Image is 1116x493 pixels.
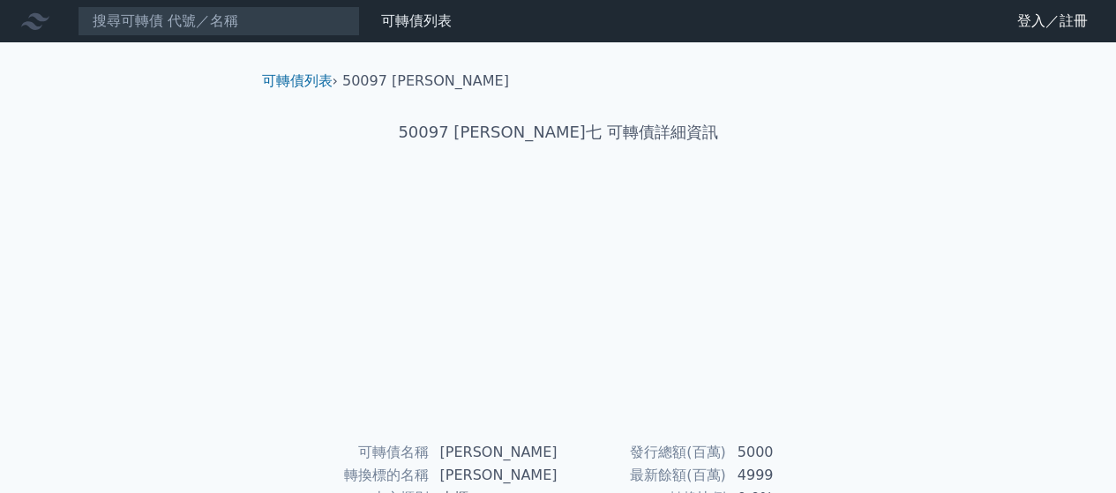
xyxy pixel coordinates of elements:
[269,464,430,487] td: 轉換標的名稱
[381,12,452,29] a: 可轉債列表
[262,72,333,89] a: 可轉債列表
[727,441,848,464] td: 5000
[248,120,869,145] h1: 50097 [PERSON_NAME]七 可轉債詳細資訊
[430,441,558,464] td: [PERSON_NAME]
[558,441,727,464] td: 發行總額(百萬)
[262,71,338,92] li: ›
[558,464,727,487] td: 最新餘額(百萬)
[727,464,848,487] td: 4999
[430,464,558,487] td: [PERSON_NAME]
[342,71,509,92] li: 50097 [PERSON_NAME]
[1003,7,1102,35] a: 登入／註冊
[269,441,430,464] td: 可轉債名稱
[78,6,360,36] input: 搜尋可轉債 代號／名稱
